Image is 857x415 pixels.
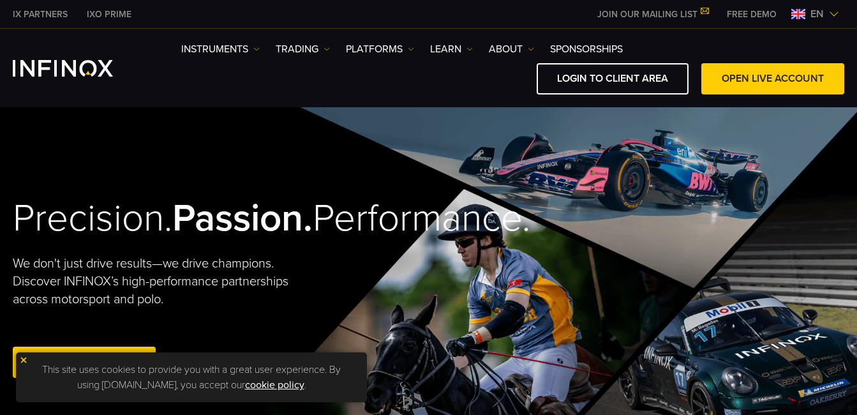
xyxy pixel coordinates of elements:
span: en [805,6,829,22]
img: yellow close icon [19,356,28,365]
a: SPONSORSHIPS [550,41,623,57]
a: INFINOX MENU [717,8,786,21]
a: INFINOX Logo [13,60,143,77]
h2: Precision. Performance. [13,195,387,242]
a: TRADING [276,41,330,57]
a: ABOUT [489,41,534,57]
p: This site uses cookies to provide you with a great user experience. By using [DOMAIN_NAME], you a... [22,359,361,396]
a: Learn [430,41,473,57]
strong: Passion. [172,195,313,241]
a: Open Live Account [13,347,156,378]
a: INFINOX [3,8,77,21]
a: JOIN OUR MAILING LIST [588,9,717,20]
a: LOGIN TO CLIENT AREA [537,63,689,94]
a: OPEN LIVE ACCOUNT [701,63,844,94]
a: Instruments [181,41,260,57]
p: We don't just drive results—we drive champions. Discover INFINOX’s high-performance partnerships ... [13,255,312,308]
a: cookie policy [245,379,304,391]
a: INFINOX [77,8,141,21]
a: PLATFORMS [346,41,414,57]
